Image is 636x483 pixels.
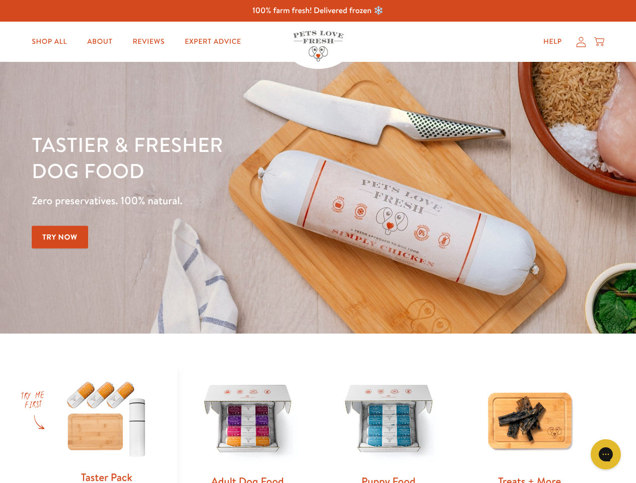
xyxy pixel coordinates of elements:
[124,32,172,52] a: Reviews
[32,226,88,249] a: Try Now
[293,31,343,61] img: Pets Love Fresh
[32,131,413,184] h1: Tastier & fresher dog food
[24,32,75,52] a: Shop All
[535,32,570,52] a: Help
[32,192,413,210] p: Zero preservatives. 100% natural.
[79,32,120,52] a: About
[177,32,249,52] a: Expert Advice
[586,436,626,473] iframe: Gorgias live chat messenger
